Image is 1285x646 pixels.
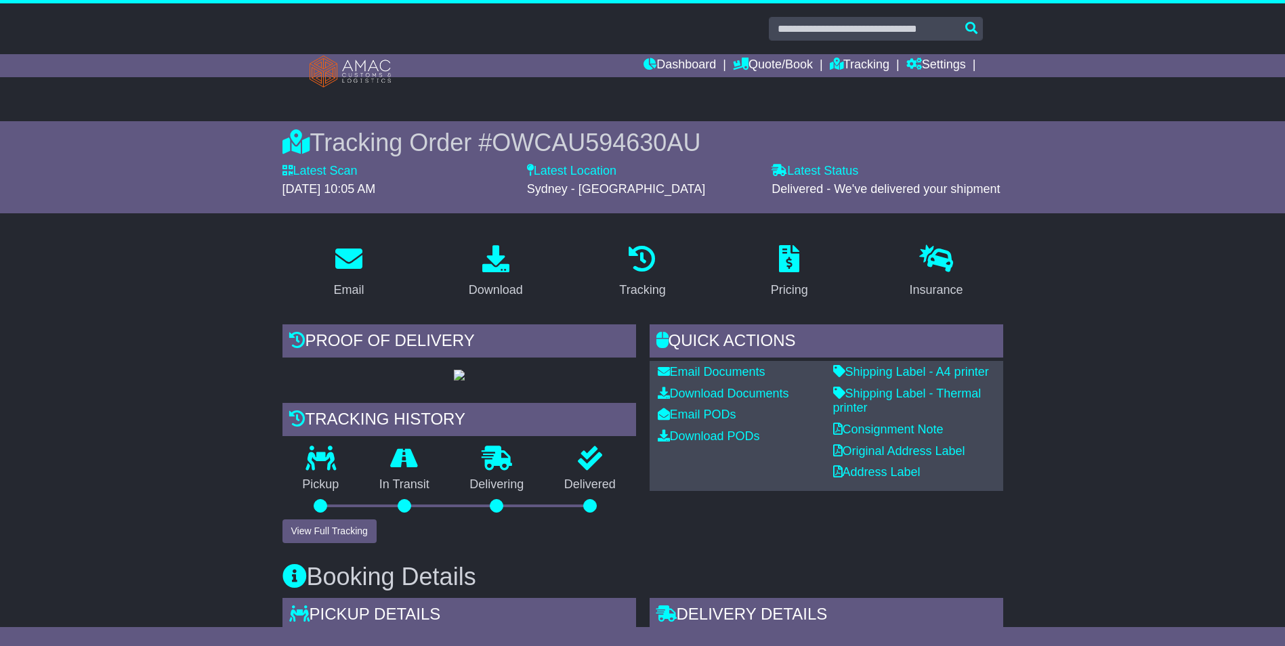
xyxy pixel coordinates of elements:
[282,128,1003,157] div: Tracking Order #
[460,240,532,304] a: Download
[619,281,665,299] div: Tracking
[658,408,736,421] a: Email PODs
[830,54,889,77] a: Tracking
[833,444,965,458] a: Original Address Label
[650,324,1003,361] div: Quick Actions
[469,281,523,299] div: Download
[658,429,760,443] a: Download PODs
[772,164,858,179] label: Latest Status
[282,182,376,196] span: [DATE] 10:05 AM
[333,281,364,299] div: Email
[282,598,636,634] div: Pickup Details
[544,477,636,492] p: Delivered
[906,54,966,77] a: Settings
[527,164,616,179] label: Latest Location
[658,387,789,400] a: Download Documents
[910,281,963,299] div: Insurance
[282,403,636,439] div: Tracking history
[833,387,982,415] a: Shipping Label - Thermal printer
[650,598,1003,634] div: Delivery Details
[762,240,817,304] a: Pricing
[282,477,360,492] p: Pickup
[282,164,358,179] label: Latest Scan
[527,182,705,196] span: Sydney - [GEOGRAPHIC_DATA]
[324,240,373,304] a: Email
[833,465,921,479] a: Address Label
[772,182,1000,196] span: Delivered - We've delivered your shipment
[359,477,450,492] p: In Transit
[833,423,944,436] a: Consignment Note
[450,477,545,492] p: Delivering
[833,365,989,379] a: Shipping Label - A4 printer
[454,370,465,381] img: GetPodImage
[492,129,700,156] span: OWCAU594630AU
[282,324,636,361] div: Proof of Delivery
[282,563,1003,590] h3: Booking Details
[610,240,674,304] a: Tracking
[282,519,377,543] button: View Full Tracking
[901,240,972,304] a: Insurance
[644,54,716,77] a: Dashboard
[771,281,808,299] div: Pricing
[733,54,813,77] a: Quote/Book
[658,365,765,379] a: Email Documents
